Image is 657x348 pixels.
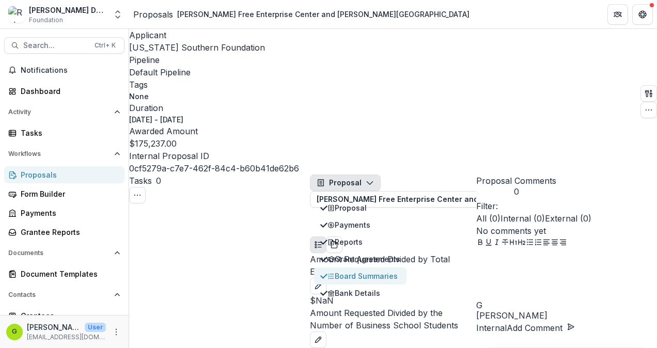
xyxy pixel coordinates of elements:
[129,137,177,150] p: $175,237.00
[21,86,116,97] div: Dashboard
[476,213,500,224] span: All ( 0 )
[4,265,124,282] a: Document Templates
[476,225,657,237] p: No comments yet
[545,213,591,224] span: External ( 0 )
[85,323,106,332] p: User
[8,108,110,116] span: Activity
[21,310,116,321] div: Grantees
[29,5,106,15] div: [PERSON_NAME] Data Sandbox
[518,237,526,249] button: Heading 2
[111,4,125,25] button: Open entity switcher
[4,124,124,141] a: Tasks
[607,4,628,25] button: Partners
[21,66,120,75] span: Notifications
[327,288,400,298] div: Bank Details
[476,309,657,322] p: [PERSON_NAME]
[129,150,299,162] p: Internal Proposal ID
[551,237,559,249] button: Align Center
[310,253,476,278] p: Amount Requested Divided by Total Enrollment
[29,15,63,25] span: Foundation
[632,4,653,25] button: Get Help
[476,187,556,197] span: 0
[21,128,116,138] div: Tasks
[310,191,637,208] button: [PERSON_NAME] Free Enterprise Center and [PERSON_NAME][GEOGRAPHIC_DATA]
[4,146,124,162] button: Open Workflows
[129,125,299,137] p: Awarded Amount
[476,237,484,249] button: Bold
[534,237,542,249] button: Ordered List
[476,200,657,212] p: Filter:
[310,307,476,331] p: Amount Requested Divided by the Number of Business School Students
[129,114,183,125] p: [DATE] - [DATE]
[129,102,299,114] p: Duration
[526,237,534,249] button: Bullet List
[4,204,124,222] a: Payments
[4,83,124,100] a: Dashboard
[129,91,149,102] p: None
[133,8,173,21] a: Proposals
[310,236,326,253] button: Plaintext view
[500,213,545,224] span: Internal ( 0 )
[327,271,400,281] div: Board Summaries
[509,237,518,249] button: Heading 1
[310,294,476,307] p: $NaN
[4,185,124,202] a: Form Builder
[310,278,326,294] button: edit
[507,322,575,334] button: Add Comment
[4,224,124,241] a: Grantee Reports
[156,176,161,186] span: 0
[476,322,507,334] button: Internal
[23,41,88,50] span: Search...
[310,175,381,191] button: Proposal
[129,42,265,53] a: [US_STATE] Southern Foundation
[27,333,106,342] p: [EMAIL_ADDRESS][DOMAIN_NAME]
[484,237,493,249] button: Underline
[4,104,124,120] button: Open Activity
[4,307,124,324] a: Grantees
[129,54,299,66] p: Pipeline
[4,37,124,54] button: Search...
[92,40,118,51] div: Ctrl + K
[21,227,116,238] div: Grantee Reports
[129,29,299,41] p: Applicant
[8,6,25,23] img: Robert W Plaster Data Sandbox
[110,326,122,338] button: More
[501,237,509,249] button: Strike
[327,219,400,230] div: Payments
[4,62,124,78] button: Notifications
[129,78,299,91] p: Tags
[21,268,116,279] div: Document Templates
[129,66,191,78] p: Default Pipeline
[12,328,17,335] div: Greta
[4,287,124,303] button: Open Contacts
[493,237,501,249] button: Italicize
[177,9,470,20] div: [PERSON_NAME] Free Enterprise Center and [PERSON_NAME][GEOGRAPHIC_DATA]
[129,187,146,203] button: Toggle View Cancelled Tasks
[21,188,116,199] div: Form Builder
[559,237,567,249] button: Align Right
[542,237,551,249] button: Align Left
[310,331,326,348] button: edit
[476,175,556,197] button: Proposal Comments
[327,254,400,264] div: Grant Agreements
[8,291,110,298] span: Contacts
[129,162,299,175] p: 0cf5279a-c7e7-462f-84c4-b60b41de62b6
[21,169,116,180] div: Proposals
[476,301,657,309] div: Greta
[8,249,110,257] span: Documents
[327,202,400,213] div: Proposal
[4,166,124,183] a: Proposals
[129,175,152,187] h3: Tasks
[327,236,400,247] div: Reports
[21,208,116,218] div: Payments
[4,245,124,261] button: Open Documents
[133,7,474,22] nav: breadcrumb
[27,322,81,333] p: [PERSON_NAME]
[8,150,110,157] span: Workflows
